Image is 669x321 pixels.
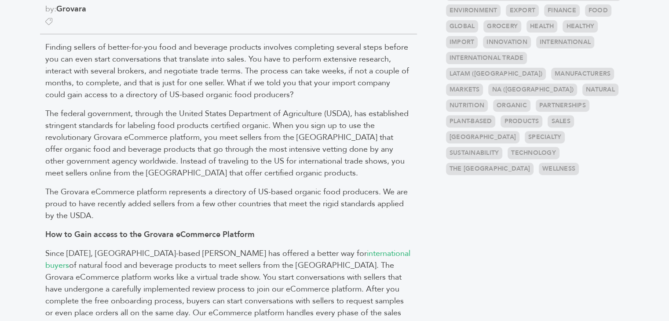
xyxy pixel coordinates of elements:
[551,68,614,80] a: Manufacturers
[585,4,611,17] a: Food
[525,131,565,143] a: Specialty
[501,115,542,128] a: Products
[446,147,503,159] a: Sustainability
[582,84,618,96] a: Natural
[488,84,577,96] a: NA ([GEOGRAPHIC_DATA])
[446,4,501,17] a: Environment
[506,4,539,17] a: Export
[526,20,558,33] a: Health
[536,99,589,112] a: Partnerships
[544,4,580,17] a: Finance
[508,147,559,159] a: Technology
[548,115,574,128] a: Sales
[45,248,367,259] span: Since [DATE], [GEOGRAPHIC_DATA]-based [PERSON_NAME] has offered a better way for
[45,229,255,240] b: How to Gain access to the Grovara eCommerce Platform
[446,36,478,48] a: Import
[446,131,519,143] a: [GEOGRAPHIC_DATA]
[45,3,412,15] span: by:
[45,108,409,179] span: The federal government, through the United States Department of Agriculture (USDA), has establish...
[446,163,534,175] a: the [GEOGRAPHIC_DATA]
[483,20,521,33] a: Grocery
[56,4,86,15] a: Grovara
[45,248,410,271] a: international buyers
[446,84,483,96] a: Markets
[539,163,579,175] a: Wellness
[446,20,479,33] a: Global
[45,186,408,221] span: The Grovara eCommerce platform represents a directory of US-based organic food producers. We are ...
[536,36,594,48] a: International
[45,42,409,100] span: Finding sellers of better-for-you food and beverage products involves completing several steps be...
[563,20,598,33] a: Healthy
[483,36,531,48] a: Innovation
[446,115,496,128] a: Plant-based
[446,68,546,80] a: LATAM ([GEOGRAPHIC_DATA])
[446,99,488,112] a: Nutrition
[446,52,527,64] a: International Trade
[493,99,530,112] a: Organic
